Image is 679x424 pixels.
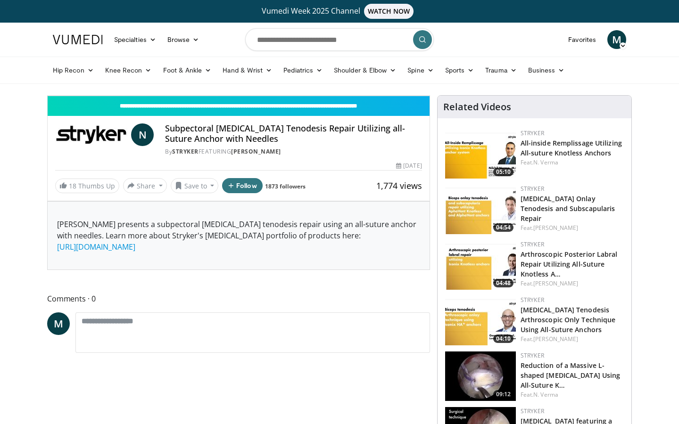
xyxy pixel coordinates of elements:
[521,351,544,359] a: Stryker
[493,223,513,232] span: 04:54
[231,147,281,155] a: [PERSON_NAME]
[54,4,625,19] a: Vumedi Week 2025 ChannelWATCH NOW
[522,61,571,80] a: Business
[265,182,306,190] a: 1873 followers
[55,179,119,193] a: 18 Thumbs Up
[521,139,622,157] a: All-inside Remplissage Utilizing All-suture Knotless Anchors
[245,28,434,51] input: Search topics, interventions
[328,61,402,80] a: Shoulder & Elbow
[445,185,516,234] img: f0e53f01-d5db-4f12-81ed-ecc49cba6117.150x105_q85_crop-smart_upscale.jpg
[57,242,135,252] a: [URL][DOMAIN_NAME]
[533,224,578,232] a: [PERSON_NAME]
[533,335,578,343] a: [PERSON_NAME]
[108,30,162,49] a: Specialties
[162,30,205,49] a: Browse
[521,194,615,223] a: [MEDICAL_DATA] Onlay Tenodesis and Subscapularis Repair
[521,361,621,390] a: Reduction of a Massive L-shaped [MEDICAL_DATA] Using All-Suture K…
[157,61,217,80] a: Foot & Ankle
[123,178,167,193] button: Share
[521,296,544,304] a: Stryker
[55,123,127,146] img: Stryker
[521,407,544,415] a: Stryker
[165,147,422,156] div: By FEATURING
[445,296,516,345] img: dd3c9599-9b8f-4523-a967-19256dd67964.150x105_q85_crop-smart_upscale.jpg
[521,240,544,248] a: Stryker
[445,185,516,234] a: 04:54
[217,61,278,80] a: Hand & Wrist
[47,293,430,305] span: Comments 0
[445,296,516,345] a: 04:10
[533,279,578,287] a: [PERSON_NAME]
[278,61,328,80] a: Pediatrics
[607,30,626,49] a: M
[69,181,76,190] span: 18
[445,129,516,179] a: 05:10
[521,224,624,232] div: Feat.
[131,123,154,146] a: N
[521,250,618,278] a: Arthroscopic Posterior Labral Repair Utilizing All-Suture Knotless A…
[533,158,558,166] a: N. Verma
[396,162,422,170] div: [DATE]
[521,129,544,137] a: Stryker
[171,178,219,193] button: Save to
[165,123,422,144] h4: Subpectoral [MEDICAL_DATA] Tenodesis Repair Utilizing all-Suture Anchor with Needles
[521,279,624,288] div: Feat.
[53,35,103,44] img: VuMedi Logo
[445,351,516,401] img: 16e0862d-dfc8-4e5d-942e-77f3ecacd95c.150x105_q85_crop-smart_upscale.jpg
[172,147,199,155] a: Stryker
[222,178,263,193] button: Follow
[521,158,624,167] div: Feat.
[521,391,624,399] div: Feat.
[57,219,416,252] span: [PERSON_NAME] presents a subpectoral [MEDICAL_DATA] tenodesis repair using an all-suture anchor w...
[480,61,522,80] a: Trauma
[493,279,513,287] span: 04:48
[47,61,99,80] a: Hip Recon
[493,334,513,343] span: 04:10
[521,335,624,343] div: Feat.
[47,312,70,335] a: M
[445,240,516,290] a: 04:48
[493,168,513,176] span: 05:10
[493,390,513,399] span: 09:12
[99,61,157,80] a: Knee Recon
[439,61,480,80] a: Sports
[376,180,422,191] span: 1,774 views
[563,30,602,49] a: Favorites
[521,185,544,193] a: Stryker
[445,240,516,290] img: d2f6a426-04ef-449f-8186-4ca5fc42937c.150x105_q85_crop-smart_upscale.jpg
[364,4,414,19] span: WATCH NOW
[445,351,516,401] a: 09:12
[402,61,439,80] a: Spine
[533,391,558,399] a: N. Verma
[445,129,516,179] img: 0dbaa052-54c8-49be-8279-c70a6c51c0f9.150x105_q85_crop-smart_upscale.jpg
[521,305,616,334] a: [MEDICAL_DATA] Tenodesis Arthroscopic Only Technique Using All-Suture Anchors
[443,101,511,113] h4: Related Videos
